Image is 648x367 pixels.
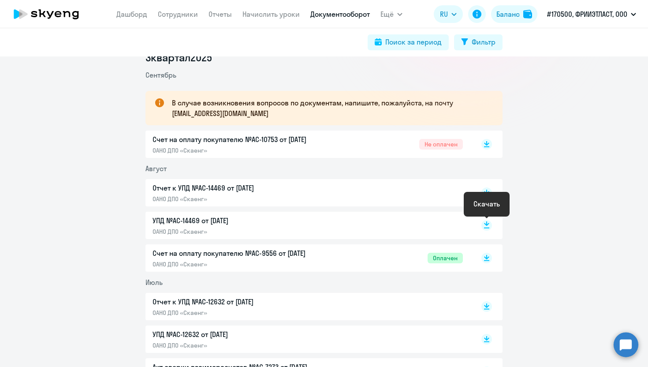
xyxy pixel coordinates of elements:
p: ОАНО ДПО «Скаенг» [153,146,338,154]
span: RU [440,9,448,19]
p: Счет на оплату покупателю №AC-9556 от [DATE] [153,248,338,258]
a: Отчеты [209,10,232,19]
p: ОАНО ДПО «Скаенг» [153,195,338,203]
button: Поиск за период [368,34,449,50]
button: #170500, ФРИИЭТЛАСТ, ООО [543,4,641,25]
img: balance [523,10,532,19]
div: Фильтр [472,37,495,47]
button: Ещё [380,5,402,23]
span: Август [145,164,167,173]
a: Счет на оплату покупателю №AC-10753 от [DATE]ОАНО ДПО «Скаенг»Не оплачен [153,134,463,154]
a: Документооборот [310,10,370,19]
a: УПД №AC-12632 от [DATE]ОАНО ДПО «Скаенг» [153,329,463,349]
p: Отчет к УПД №AC-12632 от [DATE] [153,296,338,307]
a: УПД №AC-14469 от [DATE]ОАНО ДПО «Скаенг» [153,215,463,236]
a: Сотрудники [158,10,198,19]
p: Счет на оплату покупателю №AC-10753 от [DATE] [153,134,338,145]
p: ОАНО ДПО «Скаенг» [153,228,338,236]
li: 3 квартал 2025 [145,50,503,64]
span: Сентябрь [145,71,176,79]
span: Не оплачен [419,139,463,150]
p: В случае возникновения вопросов по документам, напишите, пожалуйста, на почту [EMAIL_ADDRESS][DOM... [172,97,487,119]
span: Июль [145,278,163,287]
p: УПД №AC-12632 от [DATE] [153,329,338,340]
p: Отчет к УПД №AC-14469 от [DATE] [153,183,338,193]
p: #170500, ФРИИЭТЛАСТ, ООО [547,9,627,19]
button: RU [434,5,463,23]
p: УПД №AC-14469 от [DATE] [153,215,338,226]
a: Начислить уроки [242,10,300,19]
p: ОАНО ДПО «Скаенг» [153,309,338,317]
div: Поиск за период [385,37,442,47]
p: ОАНО ДПО «Скаенг» [153,341,338,349]
div: Баланс [496,9,520,19]
a: Отчет к УПД №AC-12632 от [DATE]ОАНО ДПО «Скаенг» [153,296,463,317]
span: Ещё [380,9,394,19]
a: Дашборд [116,10,147,19]
button: Фильтр [454,34,503,50]
button: Балансbalance [491,5,537,23]
span: Оплачен [428,253,463,263]
p: ОАНО ДПО «Скаенг» [153,260,338,268]
a: Счет на оплату покупателю №AC-9556 от [DATE]ОАНО ДПО «Скаенг»Оплачен [153,248,463,268]
a: Отчет к УПД №AC-14469 от [DATE]ОАНО ДПО «Скаенг» [153,183,463,203]
div: Скачать [473,198,500,209]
